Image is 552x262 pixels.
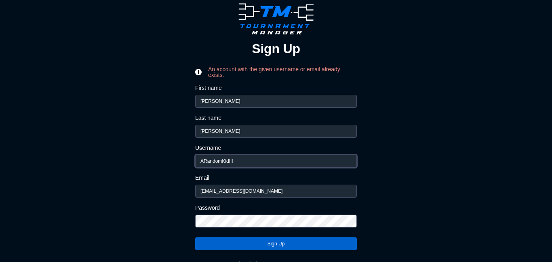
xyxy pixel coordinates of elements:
label: Username [195,144,357,151]
label: Email [195,174,357,181]
input: username [195,155,357,168]
label: Last name [195,114,357,121]
span: An account with the given username or email already exists. [208,66,357,78]
input: first name [195,95,357,108]
label: Password [195,204,357,211]
label: First name [195,84,357,92]
input: last name [195,125,357,138]
img: logo.ffa97a18e3bf2c7d.png [234,0,318,37]
h2: Sign Up [252,40,300,57]
button: Sign Up [195,237,357,250]
input: email [195,185,357,198]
